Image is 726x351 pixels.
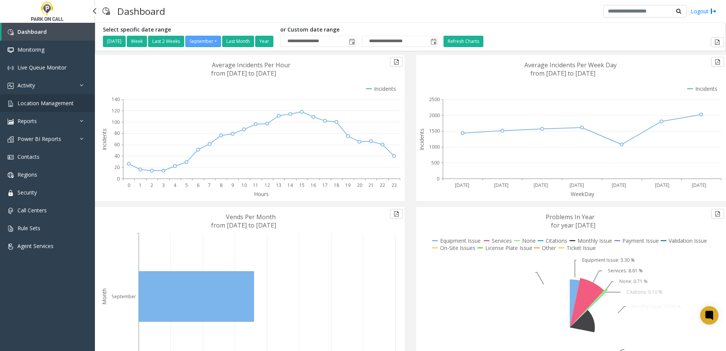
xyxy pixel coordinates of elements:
[254,190,269,198] text: Hours
[114,164,120,171] text: 20
[101,288,108,305] text: Month
[17,189,37,196] span: Security
[8,47,14,53] img: 'icon'
[17,100,74,107] span: Location Management
[347,36,356,47] span: Toggle popup
[418,128,425,150] text: Incidents
[437,175,439,182] text: 0
[185,36,221,47] button: September
[174,182,177,188] text: 4
[114,2,169,21] h3: Dashboard
[530,69,595,77] text: from [DATE] to [DATE]
[103,27,275,33] h5: Select specific date range
[8,29,14,35] img: 'icon'
[114,141,120,148] text: 60
[608,267,643,274] text: Services: 8.61 %
[551,221,595,229] text: for year [DATE]
[334,182,339,188] text: 18
[117,175,120,182] text: 0
[619,278,648,285] text: None: 0.71 %
[612,182,626,188] text: [DATE]
[208,182,211,188] text: 7
[390,57,403,67] button: Export to pdf
[524,61,617,69] text: Average Incidents Per Week Day
[103,36,126,47] button: [DATE]
[546,213,595,221] text: Problems In Year
[8,208,14,214] img: 'icon'
[429,112,440,119] text: 2000
[533,182,548,188] text: [DATE]
[17,64,66,71] span: Live Queue Monitor
[211,221,276,229] text: from [DATE] to [DATE]
[222,36,254,47] button: Last Month
[368,182,374,188] text: 21
[185,182,188,188] text: 5
[253,182,258,188] text: 11
[711,37,724,47] button: Export to pdf
[711,209,724,219] button: Export to pdf
[711,57,724,67] button: Export to pdf
[455,182,469,188] text: [DATE]
[220,182,223,188] text: 8
[8,101,14,107] img: 'icon'
[17,28,47,35] span: Dashboard
[571,190,595,198] text: WeekDay
[128,182,130,188] text: 0
[162,182,165,188] text: 3
[429,144,440,150] text: 1000
[17,82,35,89] span: Activity
[311,182,316,188] text: 16
[231,182,234,188] text: 9
[114,130,120,136] text: 80
[8,119,14,125] img: 'icon'
[112,293,136,300] text: September
[139,182,142,188] text: 1
[429,128,440,134] text: 1500
[17,171,37,178] span: Regions
[582,257,635,263] text: Equipment Issue: 3.30 %
[345,182,350,188] text: 19
[127,36,147,47] button: Week
[494,182,508,188] text: [DATE]
[17,46,44,53] span: Monitoring
[17,225,40,232] span: Rule Sets
[570,182,584,188] text: [DATE]
[632,303,681,310] text: Monthly Issue: 15.35 %
[241,182,247,188] text: 10
[280,27,438,33] h5: or Custom date range
[211,69,276,77] text: from [DATE] to [DATE]
[17,117,37,125] span: Reports
[8,172,14,178] img: 'icon'
[197,182,199,188] text: 6
[627,289,663,295] text: Citations: 0.10 %
[390,209,403,219] button: Export to pdf
[17,242,54,250] span: Agent Services
[287,182,293,188] text: 14
[380,182,385,188] text: 22
[2,23,95,41] a: Dashboard
[8,136,14,142] img: 'icon'
[8,243,14,250] img: 'icon'
[112,108,120,114] text: 120
[212,61,290,69] text: Average Incidents Per Hour
[655,182,669,188] text: [DATE]
[429,36,437,47] span: Toggle popup
[101,128,108,150] text: Incidents
[357,182,362,188] text: 20
[8,226,14,232] img: 'icon'
[112,96,120,103] text: 140
[255,36,273,47] button: Year
[443,36,483,47] button: Refresh Charts
[710,7,717,15] img: logout
[265,182,270,188] text: 12
[8,83,14,89] img: 'icon'
[17,135,61,142] span: Power BI Reports
[103,2,110,21] img: pageIcon
[8,154,14,160] img: 'icon'
[391,182,397,188] text: 23
[17,153,39,160] span: Contacts
[114,153,120,159] text: 40
[112,119,120,125] text: 100
[8,65,14,71] img: 'icon'
[17,207,47,214] span: Call Centers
